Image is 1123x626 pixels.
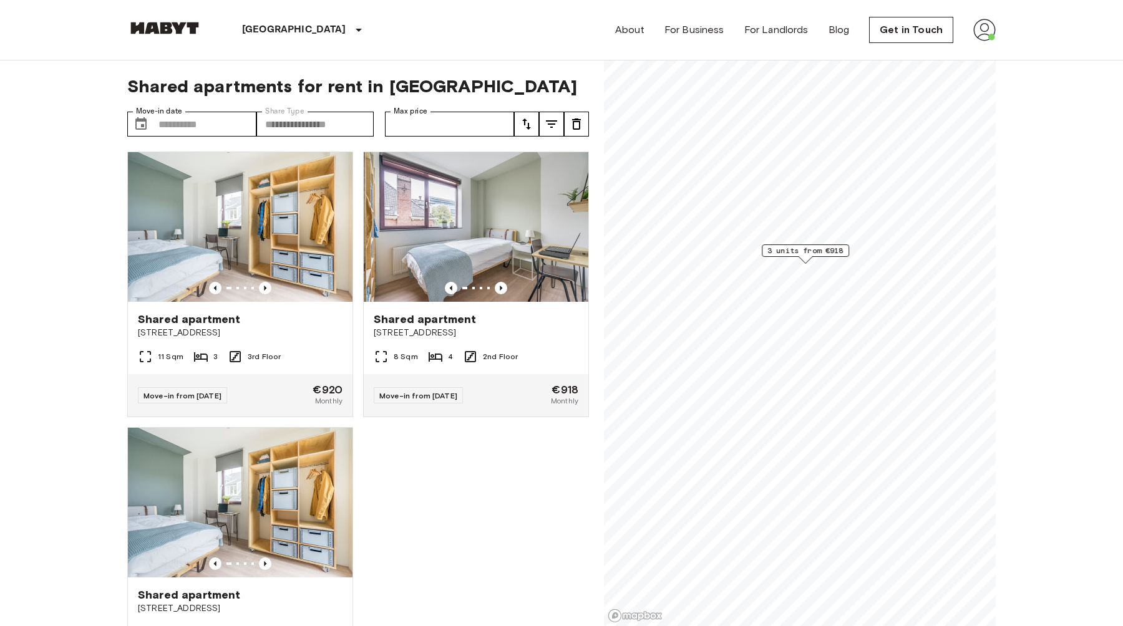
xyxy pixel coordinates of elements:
span: Shared apartment [138,587,240,602]
a: Mapbox logo [608,609,663,623]
label: Move-in date [136,106,182,117]
span: Shared apartment [138,312,240,327]
span: 11 Sqm [158,351,183,362]
span: 4 [448,351,453,362]
button: Choose date [129,112,153,137]
button: Previous image [209,557,221,570]
a: Blog [829,22,850,37]
img: Marketing picture of unit NL-13-11-017-01Q [128,152,352,302]
label: Max price [394,106,427,117]
label: Share Type [265,106,304,117]
span: €920 [313,384,343,395]
span: Monthly [551,395,578,407]
a: Marketing picture of unit NL-13-11-017-01QPrevious imagePrevious imageShared apartment[STREET_ADD... [127,152,353,417]
span: [STREET_ADDRESS] [138,602,343,615]
button: Previous image [259,282,271,294]
img: Marketing picture of unit NL-13-11-012-03Q [364,152,588,302]
button: tune [539,112,564,137]
a: For Business [664,22,724,37]
span: 3 [213,351,218,362]
img: Habyt [127,22,202,34]
img: avatar [973,19,996,41]
button: Previous image [495,282,507,294]
span: 2nd Floor [483,351,518,362]
span: Monthly [315,395,343,407]
button: Previous image [445,282,457,294]
span: Move-in from [DATE] [143,391,221,400]
button: Previous image [209,282,221,294]
span: Move-in from [DATE] [379,391,457,400]
a: Marketing picture of unit NL-13-11-012-03QPrevious imagePrevious imageShared apartment[STREET_ADD... [363,152,589,417]
a: Get in Touch [869,17,953,43]
button: tune [564,112,589,137]
span: 3 units from €918 [767,245,843,256]
a: For Landlords [744,22,809,37]
span: 8 Sqm [394,351,418,362]
div: Map marker [762,244,849,264]
span: [STREET_ADDRESS] [374,327,578,339]
p: [GEOGRAPHIC_DATA] [242,22,346,37]
span: €918 [552,384,578,395]
span: Shared apartment [374,312,476,327]
button: Previous image [259,557,271,570]
span: [STREET_ADDRESS] [138,327,343,339]
a: About [615,22,644,37]
img: Marketing picture of unit NL-13-11-017-02Q [128,428,352,577]
span: 3rd Floor [248,351,281,362]
button: tune [514,112,539,137]
span: Shared apartments for rent in [GEOGRAPHIC_DATA] [127,75,589,97]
